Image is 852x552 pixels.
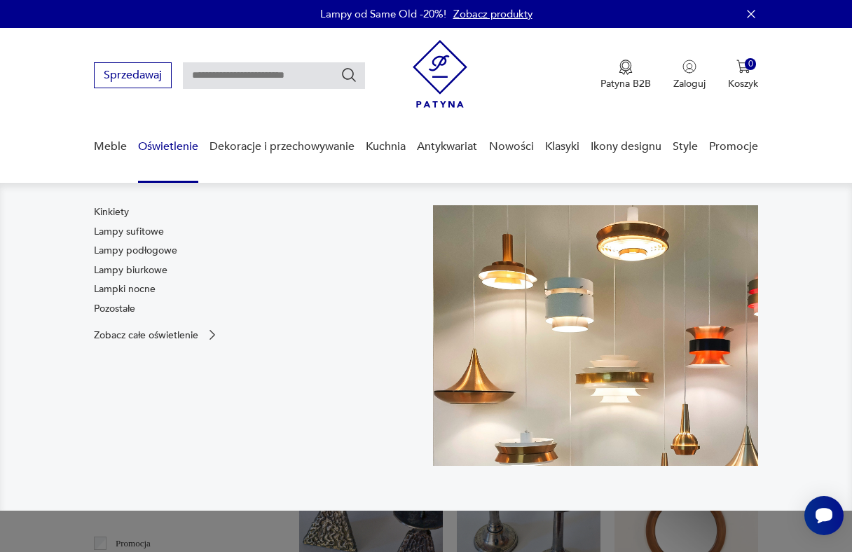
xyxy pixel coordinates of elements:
a: Pozostałe [94,302,135,316]
p: Koszyk [728,77,758,90]
a: Ikona medaluPatyna B2B [600,60,651,90]
a: Klasyki [545,120,579,174]
a: Nowości [489,120,534,174]
img: Ikona medalu [619,60,633,75]
a: Zobacz całe oświetlenie [94,328,219,342]
p: Lampy od Same Old -20%! [320,7,446,21]
a: Meble [94,120,127,174]
a: Sprzedawaj [94,71,172,81]
iframe: Smartsupp widget button [804,496,844,535]
button: Zaloguj [673,60,706,90]
button: Sprzedawaj [94,62,172,88]
a: Antykwariat [417,120,477,174]
img: Patyna - sklep z meblami i dekoracjami vintage [413,40,467,108]
a: Dekoracje i przechowywanie [209,120,355,174]
a: Lampy sufitowe [94,225,164,239]
p: Zobacz całe oświetlenie [94,331,198,340]
button: Szukaj [341,67,357,83]
p: Patyna B2B [600,77,651,90]
a: Lampki nocne [94,282,156,296]
p: Zaloguj [673,77,706,90]
a: Ikony designu [591,120,661,174]
a: Lampy podłogowe [94,244,177,258]
button: Patyna B2B [600,60,651,90]
img: Ikona koszyka [736,60,750,74]
a: Kinkiety [94,205,129,219]
a: Oświetlenie [138,120,198,174]
a: Style [673,120,698,174]
a: Kuchnia [366,120,406,174]
a: Promocje [709,120,758,174]
button: 0Koszyk [728,60,758,90]
div: 0 [745,58,757,70]
a: Lampy biurkowe [94,263,167,277]
img: Ikonka użytkownika [682,60,696,74]
a: Zobacz produkty [453,7,532,21]
img: a9d990cd2508053be832d7f2d4ba3cb1.jpg [433,205,758,466]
